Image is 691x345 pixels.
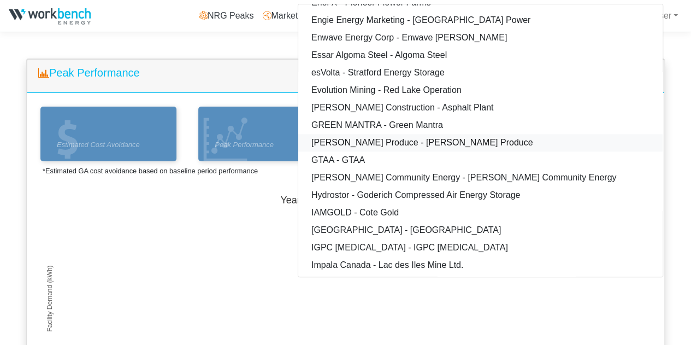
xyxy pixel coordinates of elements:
span: Peak Performance [215,139,326,150]
span: Estimated Cost Avoidance [57,139,168,150]
a: Market Dashboard [258,5,347,27]
h5: Peak Performance [38,66,140,79]
tspan: Facility Demand (kWh) [46,265,54,331]
a: NRG Peaks [194,5,258,27]
a: [PERSON_NAME] - [PERSON_NAME] - [PERSON_NAME] [298,274,663,291]
img: NRGPeaks.png [9,8,91,25]
a: Essar Algoma Steel - Algoma Steel [298,46,663,64]
a: esVolta - Stratford Energy Storage [298,64,663,81]
a: IGPC [MEDICAL_DATA] - IGPC [MEDICAL_DATA] [298,239,663,256]
a: IAMGOLD - Cote Gold [298,204,663,221]
a: [GEOGRAPHIC_DATA] - [GEOGRAPHIC_DATA] [298,221,663,239]
a: [PERSON_NAME] Produce - [PERSON_NAME] Produce [298,134,663,151]
a: Engie Energy Marketing - [GEOGRAPHIC_DATA] Power [298,11,663,29]
a: GTAA - GTAA [298,151,663,169]
a: Enwave Energy Corp - Enwave [PERSON_NAME] [298,29,663,46]
a: Hydrostor - Goderich Compressed Air Energy Storage [298,186,663,204]
a: [PERSON_NAME] Construction - Asphalt Plant [298,99,663,116]
tspan: Year to Date Peak Performance [280,195,418,206]
a: Evolution Mining - Red Lake Operation [298,81,663,99]
a: Impala Canada - Lac des Iles Mine Ltd. [298,256,663,274]
a: GREEN MANTRA - Green Mantra [298,116,663,134]
small: *Estimated GA cost avoidance based on baseline period performance [43,167,258,175]
a: [PERSON_NAME] Community Energy - [PERSON_NAME] Community Energy [298,169,663,186]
